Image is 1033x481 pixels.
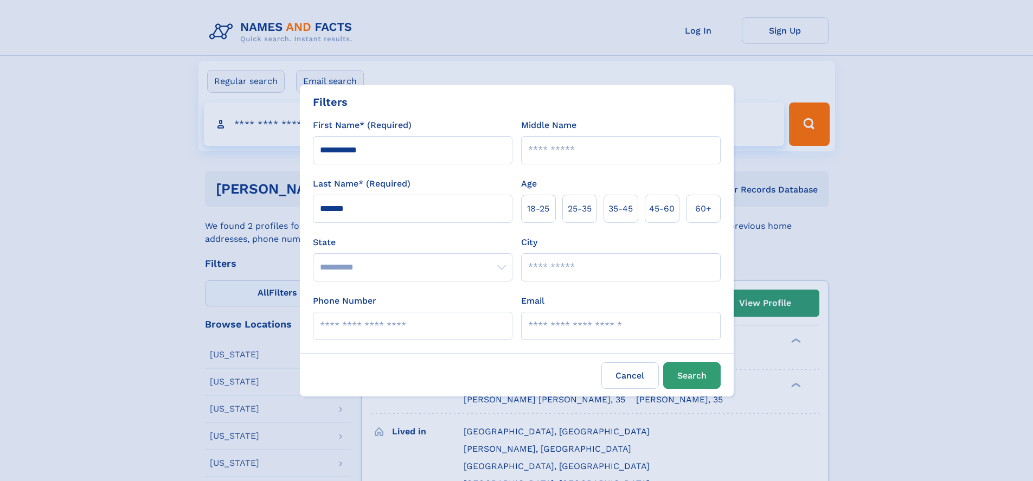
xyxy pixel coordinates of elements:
span: 45‑60 [649,202,675,215]
label: First Name* (Required) [313,119,412,132]
span: 18‑25 [527,202,549,215]
span: 35‑45 [608,202,633,215]
label: Last Name* (Required) [313,177,410,190]
label: Age [521,177,537,190]
div: Filters [313,94,348,110]
label: Phone Number [313,294,376,307]
label: Cancel [601,362,659,389]
label: State [313,236,512,249]
label: City [521,236,537,249]
label: Email [521,294,544,307]
label: Middle Name [521,119,576,132]
button: Search [663,362,721,389]
span: 60+ [695,202,711,215]
span: 25‑35 [568,202,592,215]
